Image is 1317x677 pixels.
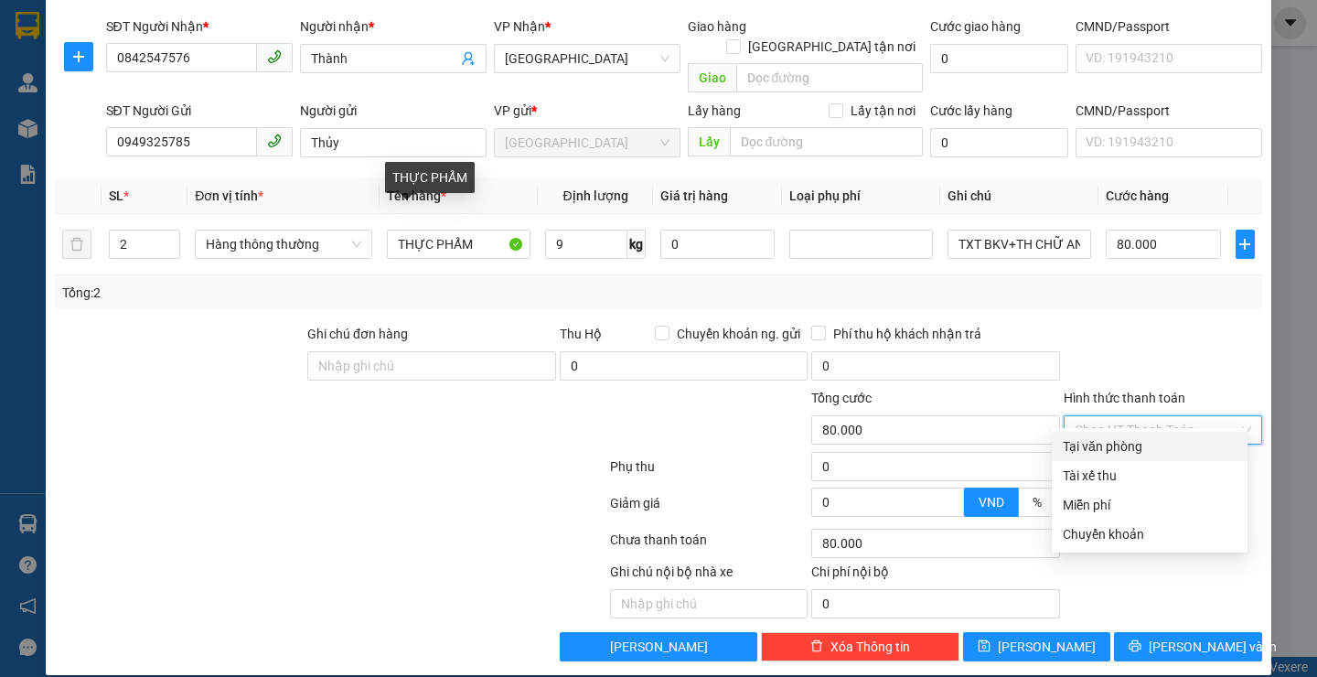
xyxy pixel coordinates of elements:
input: Dọc đường [730,127,923,156]
span: [PERSON_NAME] [610,637,708,657]
span: Giá trị hàng [660,188,728,203]
span: SL [109,188,123,203]
span: kg [627,230,646,259]
button: plus [64,42,93,71]
input: Ghi chú đơn hàng [307,351,556,381]
input: Ghi Chú [948,230,1091,259]
span: VP Nhận [494,19,545,34]
span: printer [1129,639,1141,654]
span: Giao hàng [688,19,746,34]
div: Ghi chú nội bộ nhà xe [610,562,808,589]
button: printer[PERSON_NAME] và In [1114,632,1261,661]
div: SĐT Người Nhận [106,16,293,37]
label: Cước giao hàng [930,19,1021,34]
span: Xóa Thông tin [830,637,910,657]
input: 0 [660,230,776,259]
div: Chi phí nội bộ [811,562,1060,589]
span: Lấy [688,127,730,156]
div: Người nhận [300,16,487,37]
span: Phí thu hộ khách nhận trả [826,324,989,344]
span: Lấy hàng [688,103,741,118]
span: [PERSON_NAME] [998,637,1096,657]
span: Hòa Đông [505,129,669,156]
span: Chuyển khoản ng. gửi [669,324,808,344]
div: Miễn phí [1063,495,1237,515]
span: plus [65,49,92,64]
button: save[PERSON_NAME] [963,632,1110,661]
button: [PERSON_NAME] [560,632,758,661]
label: Hình thức thanh toán [1064,391,1185,405]
span: phone [267,49,282,64]
span: user-add [461,51,476,66]
div: CMND/Passport [1076,101,1262,121]
span: delete [810,639,823,654]
button: plus [1236,230,1255,259]
span: plus [1237,237,1254,252]
th: Ghi chú [940,178,1098,214]
div: Chuyển khoản [1063,524,1237,544]
div: THỰC PHẨM [385,162,475,193]
span: [GEOGRAPHIC_DATA] tận nơi [741,37,923,57]
div: Tại văn phòng [1063,436,1237,457]
label: Cước lấy hàng [930,103,1012,118]
div: Phụ thu [608,457,810,489]
div: CMND/Passport [1076,16,1262,37]
span: Thủ Đức [505,45,669,72]
input: Dọc đường [736,63,923,92]
div: Người gửi [300,101,487,121]
span: Đơn vị tính [195,188,263,203]
div: VP gửi [494,101,680,121]
label: Ghi chú đơn hàng [307,327,408,341]
span: [PERSON_NAME] và In [1149,637,1277,657]
span: Cước hàng [1106,188,1169,203]
span: Thu Hộ [560,327,602,341]
span: % [1033,495,1042,510]
span: Lấy tận nơi [843,101,923,121]
div: Giảm giá [608,493,810,525]
div: Chưa thanh toán [608,530,810,562]
span: phone [267,134,282,148]
th: Loại phụ phí [782,178,940,214]
span: Tổng cước [811,391,872,405]
span: Giao [688,63,736,92]
span: VND [979,495,1004,510]
span: save [978,639,990,654]
input: Cước giao hàng [930,44,1068,73]
button: deleteXóa Thông tin [761,632,959,661]
button: delete [62,230,91,259]
span: Định lượng [562,188,627,203]
div: SĐT Người Gửi [106,101,293,121]
div: Tài xế thu [1063,466,1237,486]
input: Cước lấy hàng [930,128,1068,157]
div: Tổng: 2 [62,283,509,303]
span: Hàng thông thường [206,231,361,258]
input: Nhập ghi chú [610,589,808,618]
input: VD: Bàn, Ghế [387,230,530,259]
